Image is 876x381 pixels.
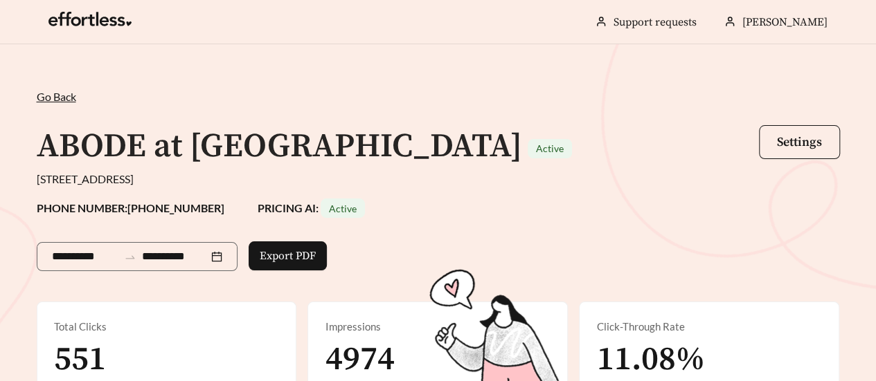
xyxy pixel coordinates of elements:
[325,319,551,335] div: Impressions
[249,241,327,270] button: Export PDF
[124,251,136,263] span: swap-right
[54,339,106,380] span: 551
[759,125,840,159] button: Settings
[37,90,76,103] span: Go Back
[37,126,522,167] h1: ABODE at [GEOGRAPHIC_DATA]
[258,201,365,214] strong: PRICING AI:
[536,142,564,154] span: Active
[614,15,697,29] a: Support requests
[742,15,828,29] span: [PERSON_NAME]
[260,248,316,264] span: Export PDF
[596,339,704,380] span: 11.08%
[329,203,357,214] span: Active
[37,171,840,187] div: [STREET_ADDRESS]
[325,339,394,380] span: 4974
[54,319,280,335] div: Total Clicks
[37,201,224,214] strong: PHONE NUMBER: [PHONE_NUMBER]
[777,134,822,150] span: Settings
[124,250,136,263] span: to
[596,319,822,335] div: Click-Through Rate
